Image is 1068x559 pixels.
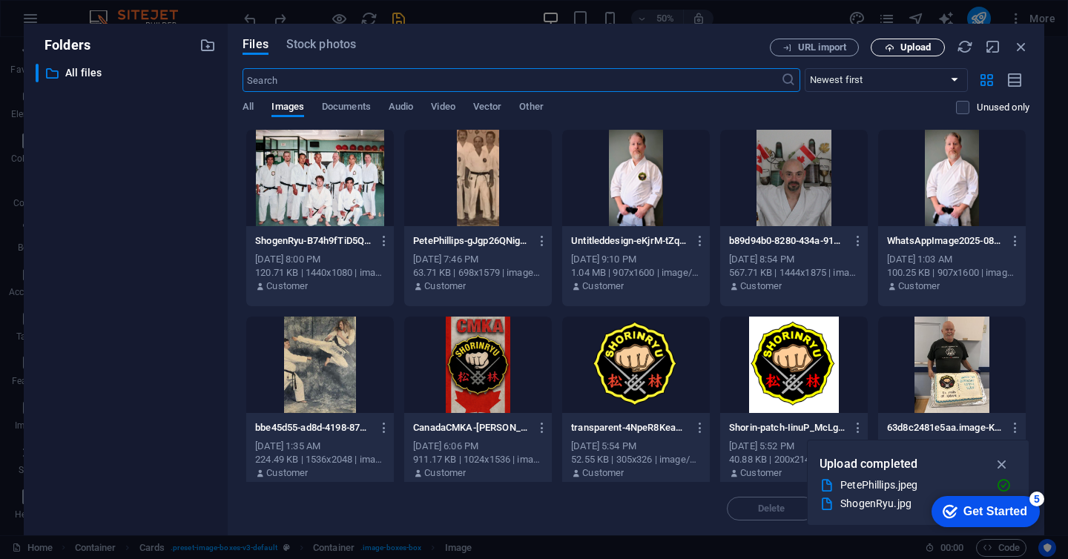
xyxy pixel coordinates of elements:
[413,253,543,266] div: [DATE] 7:46 PM
[729,453,859,466] div: 40.88 KB | 200x214 | image/png
[582,279,624,293] p: Customer
[740,279,782,293] p: Customer
[519,98,543,119] span: Other
[271,98,304,119] span: Images
[887,234,1003,248] p: WhatsAppImage2025-08-28at19.44.39-szvwnsZRaSl1zXkA3n_KEQ.jpeg
[729,266,859,279] div: 567.71 KB | 1444x1875 | image/jpeg
[322,98,371,119] span: Documents
[255,440,385,453] div: [DATE] 1:35 AM
[424,279,466,293] p: Customer
[887,253,1017,266] div: [DATE] 1:03 AM
[1013,39,1029,55] i: Close
[243,68,780,92] input: Search
[413,440,543,453] div: [DATE] 6:06 PM
[571,253,701,266] div: [DATE] 9:10 PM
[65,64,188,82] p: All files
[770,39,859,56] button: URL import
[413,421,529,434] p: CanadaCMKA-Andrew--1YKDxpSR_ixfZv625yy-A.jpg
[413,234,529,248] p: PetePhillips-gJgp26QNiguZyvXhrJ-xSg.jpeg
[389,98,413,119] span: Audio
[729,440,859,453] div: [DATE] 5:52 PM
[243,36,268,53] span: Files
[36,64,39,82] div: ​
[424,466,466,480] p: Customer
[798,43,846,52] span: URL import
[255,421,371,434] p: bbe45d55-ad8d-4198-874b-2050375c2b80-5HDO1TiFSJCPGCuQjEqnKA.jfif
[729,253,859,266] div: [DATE] 8:54 PM
[571,421,687,434] p: transparent-4NpeR8Kea0Zg7WuWhWT3Lg.png
[44,16,108,30] div: Get Started
[840,495,984,512] div: ShogenRyu.jpg
[900,43,931,52] span: Upload
[266,279,308,293] p: Customer
[887,266,1017,279] div: 100.25 KB | 907x1600 | image/jpeg
[820,454,917,474] p: Upload completed
[871,39,945,56] button: Upload
[36,36,90,55] p: Folders
[200,37,216,53] i: Create new folder
[431,98,455,119] span: Video
[957,39,973,55] i: Reload
[413,266,543,279] div: 63.71 KB | 698x1579 | image/jpeg
[571,453,701,466] div: 52.55 KB | 305x326 | image/png
[840,477,984,494] div: PetePhillips.jpeg
[110,3,125,18] div: 5
[266,466,308,480] p: Customer
[977,101,1029,114] p: Displays only files that are not in use on the website. Files added during this session can still...
[729,234,845,248] p: b89d94b0-8280-434a-9194-ef430871b8e1-DlMSQR6pkt7pkUo-Ur354Q.jpg
[255,266,385,279] div: 120.71 KB | 1440x1080 | image/jpeg
[243,98,254,119] span: All
[571,234,687,248] p: Untitleddesign-eKjrM-tZq4x23q-8TuBVdw.png
[255,253,385,266] div: [DATE] 8:00 PM
[413,453,543,466] div: 911.17 KB | 1024x1536 | image/jpeg
[12,7,120,39] div: Get Started 5 items remaining, 0% complete
[740,466,782,480] p: Customer
[473,98,502,119] span: Vector
[571,440,701,453] div: [DATE] 5:54 PM
[582,466,624,480] p: Customer
[286,36,356,53] span: Stock photos
[898,279,940,293] p: Customer
[255,453,385,466] div: 224.49 KB | 1536x2048 | image/jpeg
[255,234,371,248] p: ShogenRyu-B74h9fTiD5QWv78fm2EhfQ.jpg
[887,421,1003,434] p: 63d8c2481e5aa.image-K0yRrbG1aKo0UkzWHcwPBA.jpg
[729,421,845,434] p: Shorin-patch-IinuP_McLgHuQy9Mq4ixzw.png
[985,39,1001,55] i: Minimize
[571,266,701,279] div: 1.04 MB | 907x1600 | image/png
